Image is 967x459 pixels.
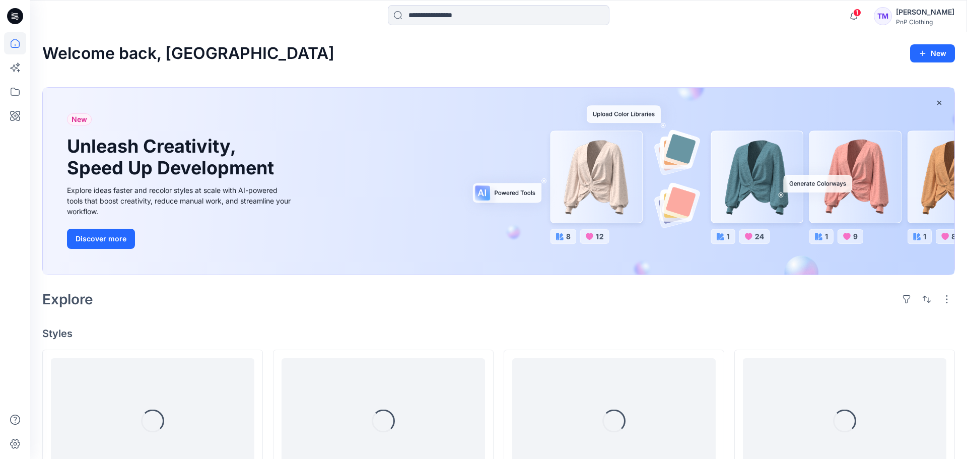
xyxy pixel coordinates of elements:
[896,6,954,18] div: [PERSON_NAME]
[910,44,955,62] button: New
[67,229,294,249] a: Discover more
[67,185,294,217] div: Explore ideas faster and recolor styles at scale with AI-powered tools that boost creativity, red...
[42,44,334,63] h2: Welcome back, [GEOGRAPHIC_DATA]
[42,291,93,307] h2: Explore
[67,229,135,249] button: Discover more
[67,136,279,179] h1: Unleash Creativity, Speed Up Development
[42,327,955,340] h4: Styles
[896,18,954,26] div: PnP Clothing
[72,113,87,125] span: New
[874,7,892,25] div: TM
[853,9,861,17] span: 1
